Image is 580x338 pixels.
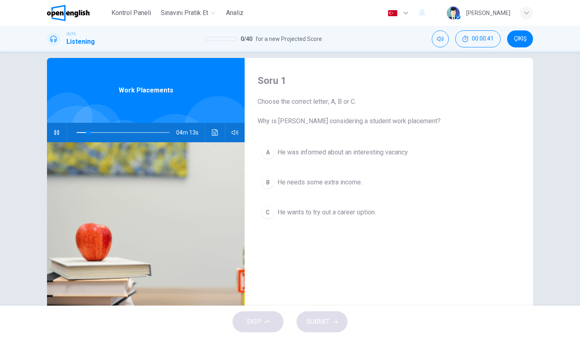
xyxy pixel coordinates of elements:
img: tr [388,10,398,16]
span: 00:00:41 [472,36,494,42]
span: Choose the correct letter; A, B or C. Why is [PERSON_NAME] considering a student work placement? [258,97,520,126]
span: He needs some extra income. [277,178,362,187]
button: 00:00:41 [455,30,501,47]
div: A [261,146,274,159]
span: for a new Projected Score [256,34,322,44]
span: He wants to try out a career option. [277,208,376,217]
a: OpenEnglish logo [47,5,108,21]
span: 04m 13s [176,123,205,142]
div: C [261,206,274,219]
span: Work Placements [119,86,173,95]
span: 0 / 40 [241,34,252,44]
button: Kontrol Paneli [108,6,154,20]
button: Sınavını Pratik Et [158,6,219,20]
button: CHe wants to try out a career option. [258,202,520,222]
h4: Soru 1 [258,74,520,87]
span: He was informed about an interesting vacancy. [277,148,409,157]
button: AHe was informed about an interesting vacancy. [258,142,520,163]
span: Sınavını Pratik Et [161,8,208,18]
div: Hide [455,30,501,47]
div: Mute [432,30,449,47]
button: Analiz [222,6,248,20]
button: BHe needs some extra income. [258,172,520,193]
img: OpenEnglish logo [47,5,90,21]
span: ÇIKIŞ [514,36,527,42]
img: Profile picture [447,6,460,19]
div: [PERSON_NAME] [466,8,510,18]
span: Analiz [226,8,243,18]
button: ÇIKIŞ [507,30,533,47]
div: B [261,176,274,189]
span: IELTS [66,31,76,37]
button: Ses transkripsiyonunu görmek için tıklayın [209,123,222,142]
h1: Listening [66,37,95,47]
span: Kontrol Paneli [111,8,151,18]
